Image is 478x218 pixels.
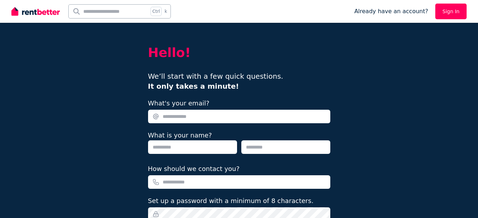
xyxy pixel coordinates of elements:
[11,6,60,17] img: RentBetter
[164,9,167,14] span: k
[148,46,330,60] h2: Hello!
[148,98,210,108] label: What's your email?
[151,7,162,16] span: Ctrl
[148,82,239,90] b: It only takes a minute!
[148,196,314,206] label: Set up a password with a minimum of 8 characters.
[148,72,283,90] span: We’ll start with a few quick questions.
[435,4,467,19] a: Sign In
[148,131,212,139] label: What is your name?
[354,7,428,16] span: Already have an account?
[148,164,240,174] label: How should we contact you?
